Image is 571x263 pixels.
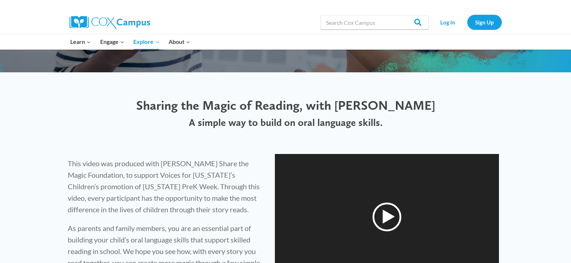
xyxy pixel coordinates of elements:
button: Child menu of About [164,34,195,49]
button: Child menu of Explore [129,34,164,49]
nav: Primary Navigation [66,34,195,49]
nav: Secondary Navigation [432,15,502,30]
button: Child menu of Learn [66,34,96,49]
p: This video was produced with [PERSON_NAME] Share the Magic Foundation, to support Voices for [US_... [68,158,260,215]
a: Log In [432,15,464,30]
a: Sign Up [467,15,502,30]
input: Search Cox Campus [321,15,429,30]
button: Child menu of Engage [95,34,129,49]
div: Play [373,203,401,231]
span: A simple way to build on oral language skills. [189,116,383,128]
img: Cox Campus [70,16,150,29]
span: Sharing the Magic of Reading, with [PERSON_NAME] [136,98,435,113]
